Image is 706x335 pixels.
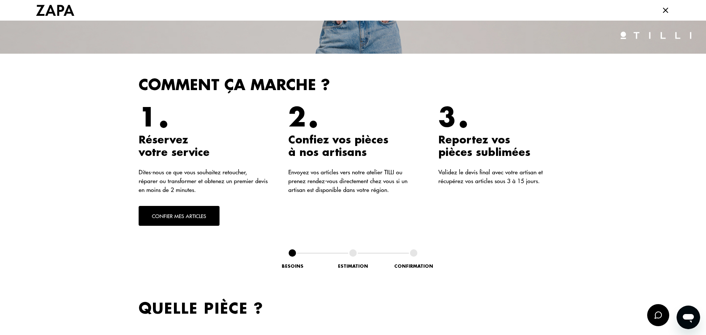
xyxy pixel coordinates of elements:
iframe: Button to launch messaging window [677,306,700,329]
div: Confirmation [377,264,450,268]
span: Confiez vos pièces [288,135,388,145]
p: Envoyez vos articles vers notre atelier TILLI ou prenez rendez-vous directement chez vous si un a... [288,168,417,194]
span: votre service [139,147,210,158]
img: Logo Zapa by Tilli [36,5,74,16]
p: 2 [288,105,306,131]
div: Besoins [256,264,329,268]
span: pièces sublimées [438,147,530,158]
button: Confier mes articles [139,206,220,226]
img: Logo Tilli [621,32,691,39]
p: Dites-nous ce que vous souhaitez retoucher, réparer ou transformer et obtenez un premier devis en... [139,168,268,194]
p: 3 [438,105,456,131]
h2: Comment ça marche ? [139,77,567,93]
span: à nos artisans [288,147,367,158]
span: Réservez [139,135,188,145]
div: Estimation [316,264,390,268]
p: Validez le devis final avec votre artisan et récupérez vos articles sous 3 à 15 jours. [438,168,567,185]
h2: Quelle pièce ? [139,299,567,319]
p: 1 [139,105,156,131]
span: Reportez vos [438,135,510,145]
